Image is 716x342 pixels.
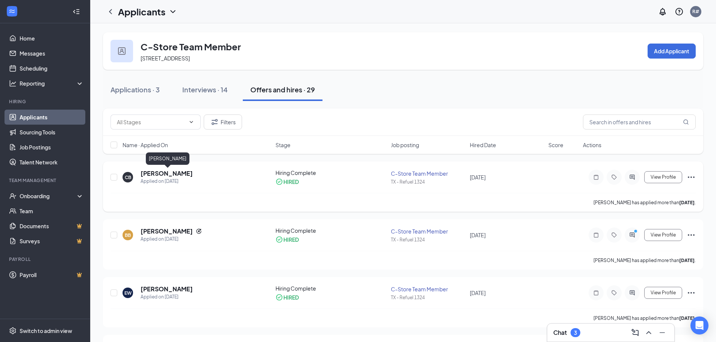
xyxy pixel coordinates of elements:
a: DocumentsCrown [20,218,84,234]
input: Search in offers and hires [583,115,696,130]
div: R# [692,8,699,15]
svg: Filter [210,118,219,127]
a: PayrollCrown [20,267,84,282]
p: [PERSON_NAME] has applied more than . [593,315,696,321]
b: [DATE] [679,315,695,321]
div: Applications · 3 [111,85,160,94]
button: Add Applicant [648,44,696,59]
svg: Ellipses [687,288,696,297]
div: TX - Refuel 1324 [391,179,465,185]
h5: [PERSON_NAME] [141,285,193,293]
span: [DATE] [470,232,486,238]
b: [DATE] [679,258,695,263]
p: [PERSON_NAME] has applied more than . [593,199,696,206]
span: Name · Applied On [123,141,168,149]
div: Payroll [9,256,82,262]
span: Stage [276,141,291,149]
span: [DATE] [470,174,486,181]
div: EW [124,290,132,296]
span: [DATE] [470,289,486,296]
div: Hiring [9,98,82,105]
a: SurveysCrown [20,234,84,249]
svg: Tag [610,174,619,180]
svg: MagnifyingGlass [683,119,689,125]
div: C-Store Team Member [391,227,465,235]
svg: Notifications [658,7,667,16]
span: Actions [583,141,601,149]
div: Open Intercom Messenger [690,316,708,334]
div: Interviews · 14 [182,85,228,94]
svg: CheckmarkCircle [276,294,283,301]
svg: QuestionInfo [675,7,684,16]
button: ComposeMessage [629,327,641,339]
svg: ComposeMessage [631,328,640,337]
div: Team Management [9,177,82,184]
div: Applied on [DATE] [141,235,202,243]
div: CB [125,174,131,181]
span: Job posting [391,141,419,149]
a: Job Postings [20,140,84,155]
svg: Tag [610,290,619,296]
svg: ChevronDown [168,7,177,16]
svg: ChevronUp [644,328,653,337]
svg: Note [592,290,601,296]
a: Talent Network [20,155,84,170]
h3: C-Store Team Member [141,40,241,53]
div: [PERSON_NAME] [146,152,189,165]
h3: Chat [553,328,567,337]
p: [PERSON_NAME] has applied more than . [593,257,696,264]
div: HIRED [283,294,299,301]
span: View Profile [651,290,676,295]
div: Switch to admin view [20,327,72,334]
svg: Minimize [658,328,667,337]
svg: Reapply [196,228,202,234]
a: Home [20,31,84,46]
button: View Profile [644,229,682,241]
div: TX - Refuel 1324 [391,294,465,301]
svg: WorkstreamLogo [8,8,16,15]
svg: PrimaryDot [632,229,641,235]
div: Applied on [DATE] [141,293,193,301]
button: View Profile [644,287,682,299]
span: View Profile [651,175,676,180]
div: HIRED [283,178,299,185]
span: View Profile [651,232,676,238]
div: Reporting [20,80,84,87]
div: Hiring Complete [276,227,387,234]
h5: [PERSON_NAME] [141,227,193,235]
svg: Ellipses [687,231,696,240]
img: user icon [118,47,126,55]
button: View Profile [644,171,682,183]
span: Hired Date [470,141,496,149]
button: Minimize [656,327,668,339]
button: Filter Filters [204,115,242,130]
div: HIRED [283,236,299,243]
div: C-Store Team Member [391,170,465,177]
svg: ChevronLeft [106,7,115,16]
div: Hiring Complete [276,169,387,176]
svg: ActiveChat [628,232,637,238]
button: ChevronUp [643,327,655,339]
b: [DATE] [679,200,695,205]
svg: Note [592,232,601,238]
svg: Settings [9,327,17,334]
svg: Ellipses [687,173,696,182]
h1: Applicants [118,5,165,18]
svg: CheckmarkCircle [276,178,283,185]
a: Sourcing Tools [20,125,84,140]
a: Messages [20,46,84,61]
div: TX - Refuel 1324 [391,237,465,243]
svg: Collapse [73,8,80,15]
span: [STREET_ADDRESS] [141,55,190,62]
svg: UserCheck [9,192,17,200]
a: Team [20,203,84,218]
svg: CheckmarkCircle [276,236,283,243]
input: All Stages [117,118,185,126]
svg: Analysis [9,80,17,87]
a: Scheduling [20,61,84,76]
svg: Note [592,174,601,180]
div: 3 [574,330,577,336]
svg: ActiveChat [628,290,637,296]
svg: Tag [610,232,619,238]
